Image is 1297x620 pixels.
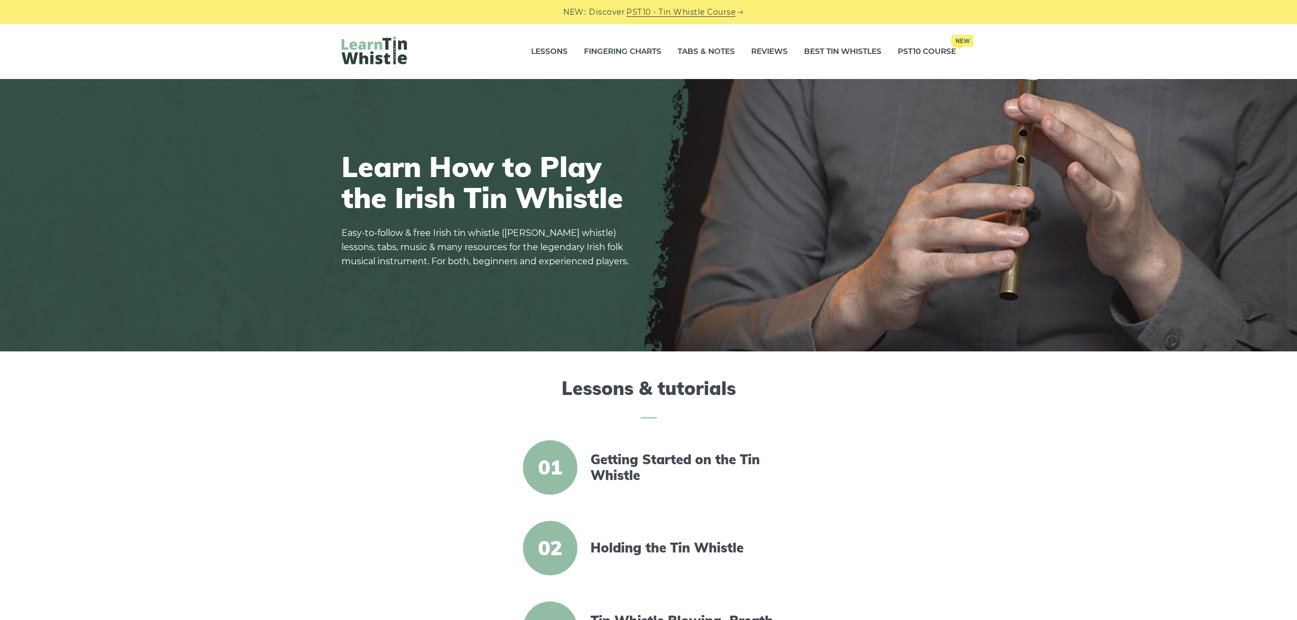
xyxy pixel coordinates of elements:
[531,38,568,65] a: Lessons
[898,38,956,65] a: PST10 CourseNew
[523,521,577,575] span: 02
[523,440,577,495] span: 01
[584,38,661,65] a: Fingering Charts
[678,38,735,65] a: Tabs & Notes
[951,35,973,47] span: New
[590,452,778,483] a: Getting Started on the Tin Whistle
[342,37,407,64] img: LearnTinWhistle.com
[342,151,636,213] h1: Learn How to Play the Irish Tin Whistle
[342,378,956,418] h2: Lessons & tutorials
[342,226,636,269] p: Easy-to-follow & free Irish tin whistle ([PERSON_NAME] whistle) lessons, tabs, music & many resou...
[804,38,881,65] a: Best Tin Whistles
[751,38,788,65] a: Reviews
[590,540,778,556] a: Holding the Tin Whistle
